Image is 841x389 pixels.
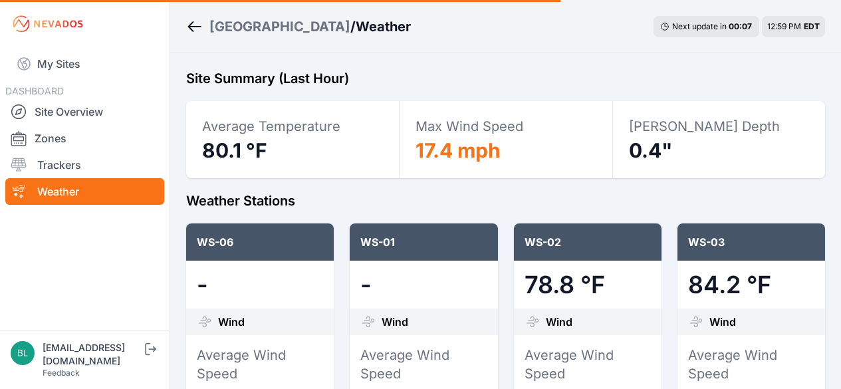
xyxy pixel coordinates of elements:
[202,118,340,134] span: Average Temperature
[5,152,164,178] a: Trackers
[11,13,85,35] img: Nevados
[525,271,651,298] dd: 78.8 °F
[525,346,651,383] dt: Average Wind Speed
[5,98,164,125] a: Site Overview
[5,178,164,205] a: Weather
[688,271,814,298] dd: 84.2 °F
[514,223,661,261] div: WS-02
[350,17,356,36] span: /
[629,118,780,134] span: [PERSON_NAME] Depth
[356,17,411,36] h3: Weather
[186,69,825,88] h2: Site Summary (Last Hour)
[43,368,80,378] a: Feedback
[186,9,411,44] nav: Breadcrumb
[416,138,501,162] span: 17.4 mph
[416,118,523,134] span: Max Wind Speed
[197,271,323,298] dd: -
[202,138,267,162] span: 80.1 °F
[186,192,825,210] h2: Weather Stations
[688,346,814,383] dt: Average Wind Speed
[360,271,487,298] dd: -
[360,346,487,383] dt: Average Wind Speed
[629,138,673,162] span: 0.4"
[350,223,497,261] div: WS-01
[197,346,323,383] dt: Average Wind Speed
[5,85,64,96] span: DASHBOARD
[709,314,736,330] span: Wind
[804,21,820,31] span: EDT
[382,314,408,330] span: Wind
[729,21,753,32] div: 00 : 07
[11,341,35,365] img: blippencott@invenergy.com
[767,21,801,31] span: 12:59 PM
[5,125,164,152] a: Zones
[209,17,350,36] a: [GEOGRAPHIC_DATA]
[672,21,727,31] span: Next update in
[5,48,164,80] a: My Sites
[43,341,142,368] div: [EMAIL_ADDRESS][DOMAIN_NAME]
[546,314,572,330] span: Wind
[677,223,825,261] div: WS-03
[218,314,245,330] span: Wind
[186,223,334,261] div: WS-06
